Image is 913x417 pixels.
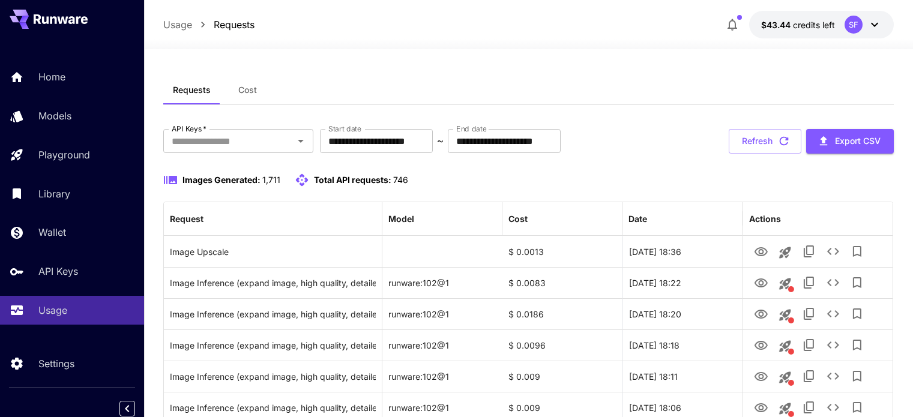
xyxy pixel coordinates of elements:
[456,124,486,134] label: End date
[38,109,71,123] p: Models
[622,298,743,329] div: 25 Aug, 2025 18:20
[797,302,821,326] button: Copy TaskUUID
[170,268,376,298] div: Click to copy prompt
[38,70,65,84] p: Home
[845,302,869,326] button: Add to library
[262,175,280,185] span: 1,711
[38,303,67,317] p: Usage
[502,236,622,267] div: $ 0.0013
[845,16,863,34] div: SF
[806,129,894,154] button: Export CSV
[749,214,781,224] div: Actions
[773,272,797,296] button: This request includes a reference image. Clicking this will load all other parameters, but for pr...
[749,239,773,263] button: View Image
[328,124,361,134] label: Start date
[382,298,502,329] div: runware:102@1
[38,225,66,239] p: Wallet
[437,134,444,148] p: ~
[821,364,845,388] button: See details
[761,19,835,31] div: $43.43896
[182,175,261,185] span: Images Generated:
[797,239,821,263] button: Copy TaskUUID
[170,299,376,329] div: Click to copy prompt
[749,332,773,357] button: View Image
[622,267,743,298] div: 25 Aug, 2025 18:22
[382,361,502,392] div: runware:102@1
[382,267,502,298] div: runware:102@1
[314,175,391,185] span: Total API requests:
[292,133,309,149] button: Open
[821,333,845,357] button: See details
[821,302,845,326] button: See details
[170,361,376,392] div: Click to copy prompt
[163,17,192,32] a: Usage
[38,148,90,162] p: Playground
[622,329,743,361] div: 25 Aug, 2025 18:18
[502,361,622,392] div: $ 0.009
[38,264,78,278] p: API Keys
[393,175,408,185] span: 746
[214,17,255,32] a: Requests
[170,236,376,267] div: Click to copy prompt
[749,270,773,295] button: View Image
[173,85,211,95] span: Requests
[773,303,797,327] button: This request includes a reference image. Clicking this will load all other parameters, but for pr...
[797,333,821,357] button: Copy TaskUUID
[845,333,869,357] button: Add to library
[773,241,797,265] button: Launch in playground
[119,401,135,416] button: Collapse sidebar
[773,334,797,358] button: This request includes a reference image. Clicking this will load all other parameters, but for pr...
[773,365,797,389] button: This request includes a reference image. Clicking this will load all other parameters, but for pr...
[622,361,743,392] div: 25 Aug, 2025 18:11
[821,271,845,295] button: See details
[845,271,869,295] button: Add to library
[388,214,414,224] div: Model
[729,129,801,154] button: Refresh
[163,17,255,32] nav: breadcrumb
[749,301,773,326] button: View Image
[382,329,502,361] div: runware:102@1
[172,124,206,134] label: API Keys
[797,271,821,295] button: Copy TaskUUID
[821,239,845,263] button: See details
[622,236,743,267] div: 25 Aug, 2025 18:36
[761,20,793,30] span: $43.44
[793,20,835,30] span: credits left
[38,187,70,201] p: Library
[845,364,869,388] button: Add to library
[502,329,622,361] div: $ 0.0096
[170,214,203,224] div: Request
[797,364,821,388] button: Copy TaskUUID
[749,11,894,38] button: $43.43896SF
[749,364,773,388] button: View Image
[845,239,869,263] button: Add to library
[628,214,647,224] div: Date
[502,298,622,329] div: $ 0.0186
[502,267,622,298] div: $ 0.0083
[238,85,257,95] span: Cost
[170,330,376,361] div: Click to copy prompt
[508,214,528,224] div: Cost
[38,356,74,371] p: Settings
